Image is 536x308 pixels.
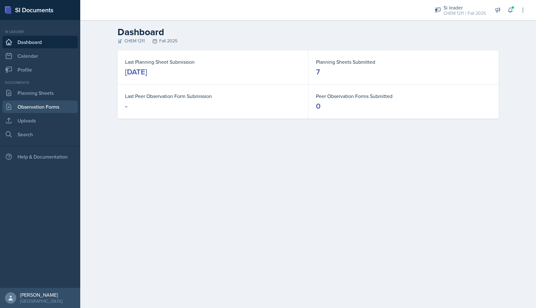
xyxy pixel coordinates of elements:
a: Planning Sheets [3,87,78,99]
div: 7 [316,67,320,77]
div: Help & Documentation [3,150,78,163]
a: Uploads [3,114,78,127]
a: Search [3,128,78,141]
dt: Peer Observation Forms Submitted [316,92,491,100]
div: 0 [316,101,321,111]
dt: Last Peer Observation Form Submission [125,92,301,100]
a: Observation Forms [3,100,78,113]
div: CHEM 1211 Fall 2025 [118,38,499,44]
h2: Dashboard [118,26,499,38]
a: Dashboard [3,36,78,48]
div: CHEM 1211 / Fall 2025 [444,10,486,17]
div: [DATE] [125,67,147,77]
div: [GEOGRAPHIC_DATA] [20,298,62,304]
div: Si leader [444,4,486,11]
dt: Planning Sheets Submitted [316,58,491,66]
div: [PERSON_NAME] [20,292,62,298]
div: Documents [3,80,78,85]
div: - [125,101,127,111]
a: Calendar [3,50,78,62]
dt: Last Planning Sheet Submission [125,58,301,66]
a: Profile [3,63,78,76]
div: Si leader [3,29,78,35]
